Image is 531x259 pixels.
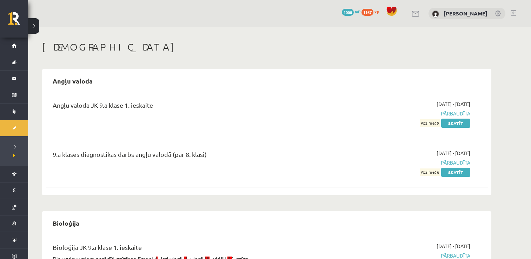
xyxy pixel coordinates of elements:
div: 9.a klases diagnostikas darbs angļu valodā (par 8. klasi) [53,150,327,162]
span: [DATE] - [DATE] [437,243,470,250]
a: 1008 mP [342,9,360,14]
h2: Angļu valoda [46,73,100,89]
span: Pārbaudīta [338,110,470,117]
a: 1167 xp [361,9,383,14]
span: 1167 [361,9,373,16]
a: Skatīt [441,119,470,128]
span: mP [355,9,360,14]
span: Atzīme: 6 [420,168,440,176]
a: Rīgas 1. Tālmācības vidusskola [8,12,28,30]
h1: [DEMOGRAPHIC_DATA] [42,41,491,53]
span: 1008 [342,9,354,16]
a: [PERSON_NAME] [444,10,487,17]
div: Angļu valoda JK 9.a klase 1. ieskaite [53,100,327,113]
img: Markuss Jahovičs [432,11,439,18]
span: [DATE] - [DATE] [437,100,470,108]
span: Pārbaudīta [338,159,470,166]
span: Atzīme: 9 [420,119,440,127]
div: Bioloģija JK 9.a klase 1. ieskaite [53,243,327,255]
h2: Bioloģija [46,215,86,231]
span: [DATE] - [DATE] [437,150,470,157]
span: xp [374,9,379,14]
a: Skatīt [441,168,470,177]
